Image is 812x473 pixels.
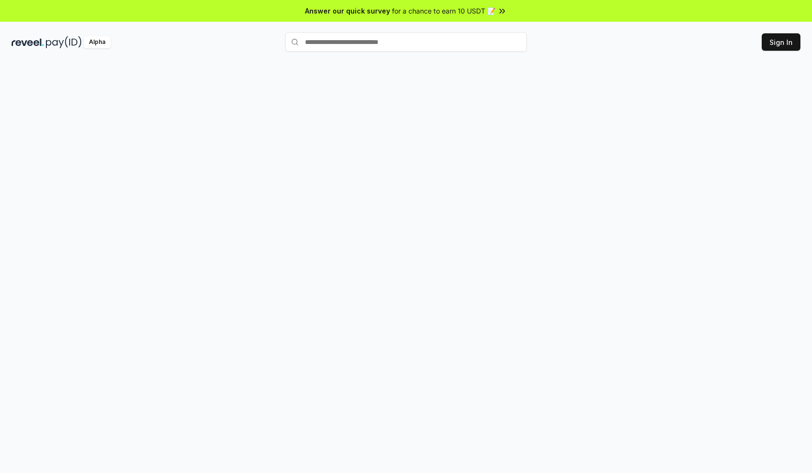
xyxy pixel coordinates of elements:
[84,36,111,48] div: Alpha
[305,6,390,16] span: Answer our quick survey
[12,36,44,48] img: reveel_dark
[762,33,800,51] button: Sign In
[46,36,82,48] img: pay_id
[392,6,495,16] span: for a chance to earn 10 USDT 📝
